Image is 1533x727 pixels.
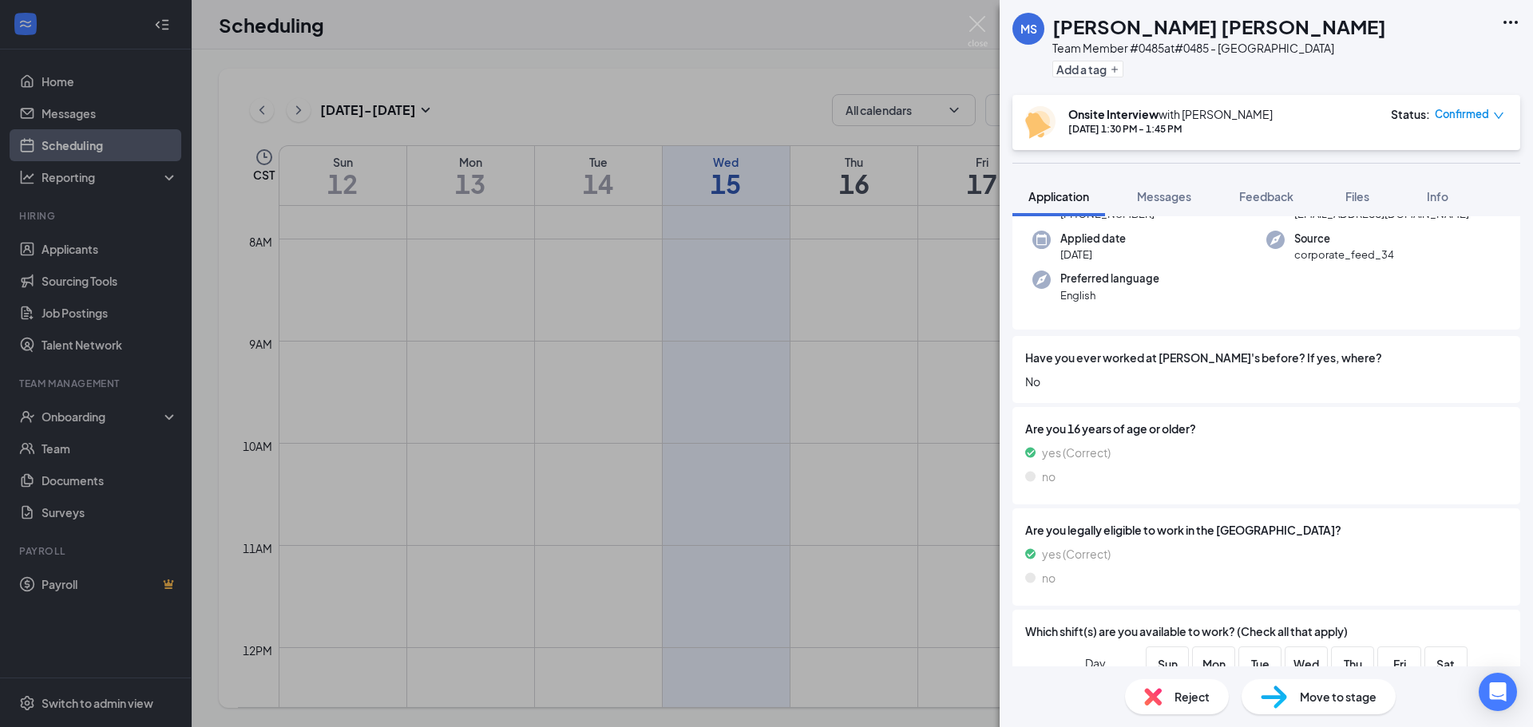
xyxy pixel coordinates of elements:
span: Thu [1338,655,1367,673]
span: [DATE] [1060,247,1126,263]
button: PlusAdd a tag [1052,61,1123,77]
div: [DATE] 1:30 PM - 1:45 PM [1068,122,1273,136]
span: English [1060,287,1159,303]
div: Status : [1391,106,1430,122]
span: Feedback [1239,189,1293,203]
span: Files [1345,189,1369,203]
span: Reject [1175,688,1210,705]
div: Open Intercom Messenger [1479,673,1517,711]
span: no [1042,569,1056,587]
span: Sun [1153,655,1182,673]
span: Application [1028,189,1089,203]
span: yes (Correct) [1042,545,1111,563]
span: Which shift(s) are you available to work? (Check all that apply) [1025,622,1348,640]
span: Are you legally eligible to work in the [GEOGRAPHIC_DATA]? [1025,521,1507,539]
span: No [1025,373,1507,390]
span: Info [1427,189,1448,203]
span: Are you 16 years of age or older? [1025,420,1507,437]
span: Messages [1137,189,1191,203]
span: Confirmed [1435,106,1489,122]
span: Wed [1292,655,1321,673]
span: Tue [1246,655,1274,673]
div: with [PERSON_NAME] [1068,106,1273,122]
div: Team Member #0485 at #0485 - [GEOGRAPHIC_DATA] [1052,40,1386,56]
span: Applied date [1060,231,1126,247]
span: Preferred language [1060,271,1159,286]
span: Day [1085,654,1106,672]
span: Sat [1432,655,1460,673]
svg: Plus [1110,65,1119,74]
span: Source [1294,231,1394,247]
span: no [1042,468,1056,485]
div: MS [1020,21,1037,37]
span: yes (Correct) [1042,444,1111,461]
span: Move to stage [1300,688,1377,705]
span: corporate_feed_34 [1294,247,1394,263]
svg: Ellipses [1501,13,1520,32]
b: Onsite Interview [1068,107,1159,121]
span: down [1493,110,1504,121]
span: Mon [1199,655,1228,673]
span: Have you ever worked at [PERSON_NAME]'s before? If yes, where? [1025,349,1382,366]
h1: [PERSON_NAME] [PERSON_NAME] [1052,13,1386,40]
span: Fri [1385,655,1414,673]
